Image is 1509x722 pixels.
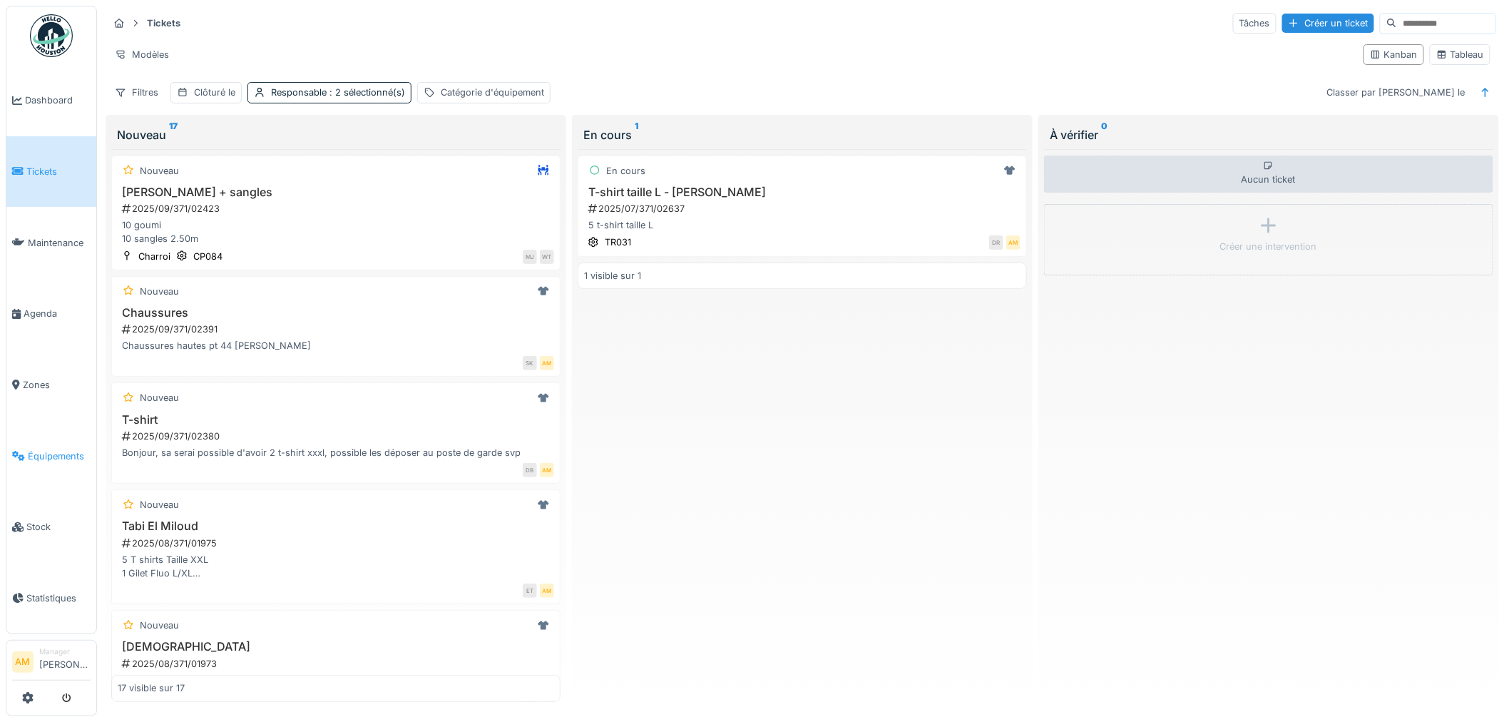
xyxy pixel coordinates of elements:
div: 2025/08/371/01975 [121,537,554,550]
div: Tâches [1233,13,1277,34]
div: SK [523,356,537,370]
div: Chaussures hautes pt 44 [PERSON_NAME] [118,339,554,352]
div: 5 t-shirt taille L [584,218,1021,232]
sup: 1 [635,126,638,143]
a: Statistiques [6,563,96,634]
div: AM [540,584,554,598]
div: Responsable [271,86,405,99]
div: Nouveau [140,498,179,512]
div: 10 goumi 10 sangles 2.50m [118,218,554,245]
div: Clôturé le [194,86,235,99]
sup: 17 [169,126,178,143]
div: Créer une intervention [1220,240,1317,253]
h3: [PERSON_NAME] + sangles [118,185,554,199]
span: Stock [26,520,91,534]
div: 2025/09/371/02380 [121,429,554,443]
div: Manager [39,646,91,657]
span: Dashboard [25,93,91,107]
span: Agenda [24,307,91,320]
div: 2025/09/371/02423 [121,202,554,215]
span: Maintenance [28,236,91,250]
div: Catégorie d'équipement [441,86,544,99]
div: ET [523,584,537,598]
span: Équipements [28,449,91,463]
div: 5 T shirts Taille XXL 1 Gilet Fluo L/XL 1 chaussures de travail pointure 43 [118,553,554,580]
div: Nouveau [140,164,179,178]
div: En cours [606,164,645,178]
a: Maintenance [6,207,96,278]
div: 2025/09/371/02391 [121,322,554,336]
a: AM Manager[PERSON_NAME] [12,646,91,681]
div: AM [540,356,554,370]
div: Tableau [1436,48,1484,61]
div: Nouveau [117,126,555,143]
div: Filtres [108,82,165,103]
li: [PERSON_NAME] [39,646,91,677]
div: 17 visible sur 17 [118,682,185,696]
div: Bonjour, sa serai possible d'avoir 2 t-shirt xxxl, possible les déposer au poste de garde svp [118,446,554,459]
div: 2025/08/371/01973 [121,657,554,671]
span: Statistiques [26,591,91,605]
h3: Chaussures [118,306,554,320]
a: Zones [6,350,96,421]
div: Charroi [138,250,170,263]
img: Badge_color-CXgf-gQk.svg [30,14,73,57]
div: Nouveau [140,285,179,298]
div: 1 visible sur 1 [584,269,641,283]
a: Agenda [6,278,96,350]
div: AM [1006,235,1021,250]
span: Zones [23,378,91,392]
div: Aucun ticket [1044,156,1493,193]
div: Kanban [1370,48,1418,61]
div: MJ [523,250,537,264]
div: En cours [583,126,1021,143]
div: 2025/07/371/02637 [587,202,1021,215]
strong: Tickets [141,16,186,30]
div: Créer un ticket [1282,14,1374,33]
div: Nouveau [140,391,179,405]
h3: T-shirt taille L - [PERSON_NAME] [584,185,1021,199]
div: Casque avec jugulaire pour livraison sur chantier [118,673,554,687]
span: Tickets [26,165,91,178]
a: Tickets [6,136,96,208]
a: Dashboard [6,65,96,136]
div: TR031 [605,235,631,249]
span: : 2 sélectionné(s) [327,87,405,98]
div: Classer par [PERSON_NAME] le [1321,82,1472,103]
li: AM [12,651,34,673]
div: Nouveau [140,619,179,632]
div: WT [540,250,554,264]
div: DR [989,235,1003,250]
h3: [DEMOGRAPHIC_DATA] [118,640,554,654]
div: Modèles [108,44,175,65]
a: Stock [6,492,96,563]
a: Équipements [6,420,96,492]
div: DB [523,463,537,477]
sup: 0 [1101,126,1108,143]
div: AM [540,463,554,477]
div: À vérifier [1050,126,1488,143]
h3: T-shirt [118,413,554,427]
h3: Tabi El Miloud [118,519,554,533]
div: CP084 [193,250,222,263]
